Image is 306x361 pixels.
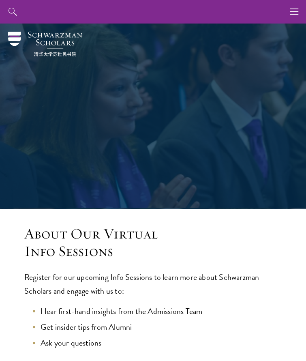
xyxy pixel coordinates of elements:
li: Ask your questions [32,336,282,350]
li: Get insider tips from Alumni [32,320,282,334]
p: Register for our upcoming Info Sessions to learn more about Schwarzman Scholars and engage with u... [24,270,282,298]
li: Hear first-hand insights from the Admissions Team [32,304,282,318]
h3: About Our Virtual Info Sessions [24,225,282,260]
img: Schwarzman Scholars [8,32,82,56]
